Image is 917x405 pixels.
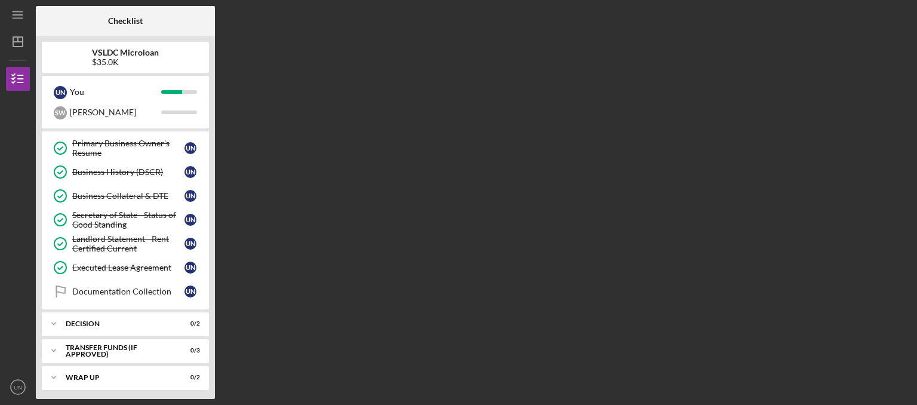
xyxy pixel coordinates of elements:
div: U N [54,86,67,99]
div: Business Collateral & DTE [72,191,184,201]
div: 0 / 2 [179,374,200,381]
a: Secretary of State - Status of Good StandingUN [48,208,203,232]
div: 0 / 2 [179,320,200,327]
div: Documentation Collection [72,287,184,296]
text: UN [14,384,22,391]
div: Executed Lease Agreement [72,263,184,272]
div: U N [184,142,196,154]
div: Decision [66,320,170,327]
div: You [70,82,161,102]
div: Wrap Up [66,374,170,381]
div: Landlord Statement - Rent Certified Current [72,234,184,253]
a: Business History (DSCR)UN [48,160,203,184]
div: Secretary of State - Status of Good Standing [72,210,184,229]
b: VSLDC Microloan [92,48,159,57]
div: U N [184,166,196,178]
div: U N [184,286,196,297]
div: S W [54,106,67,119]
div: U N [184,214,196,226]
div: 0 / 3 [179,347,200,354]
div: U N [184,190,196,202]
div: Business History (DSCR) [72,167,184,177]
div: U N [184,238,196,250]
a: Documentation CollectionUN [48,280,203,303]
button: UN [6,375,30,399]
b: Checklist [108,16,143,26]
a: Business Collateral & DTEUN [48,184,203,208]
a: Landlord Statement - Rent Certified CurrentUN [48,232,203,256]
div: U N [184,262,196,274]
div: Primary Business Owner's Resume [72,139,184,158]
div: $35.0K [92,57,159,67]
a: Executed Lease AgreementUN [48,256,203,280]
div: [PERSON_NAME] [70,102,161,122]
a: Primary Business Owner's ResumeUN [48,136,203,160]
div: Transfer Funds (If Approved) [66,344,170,358]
